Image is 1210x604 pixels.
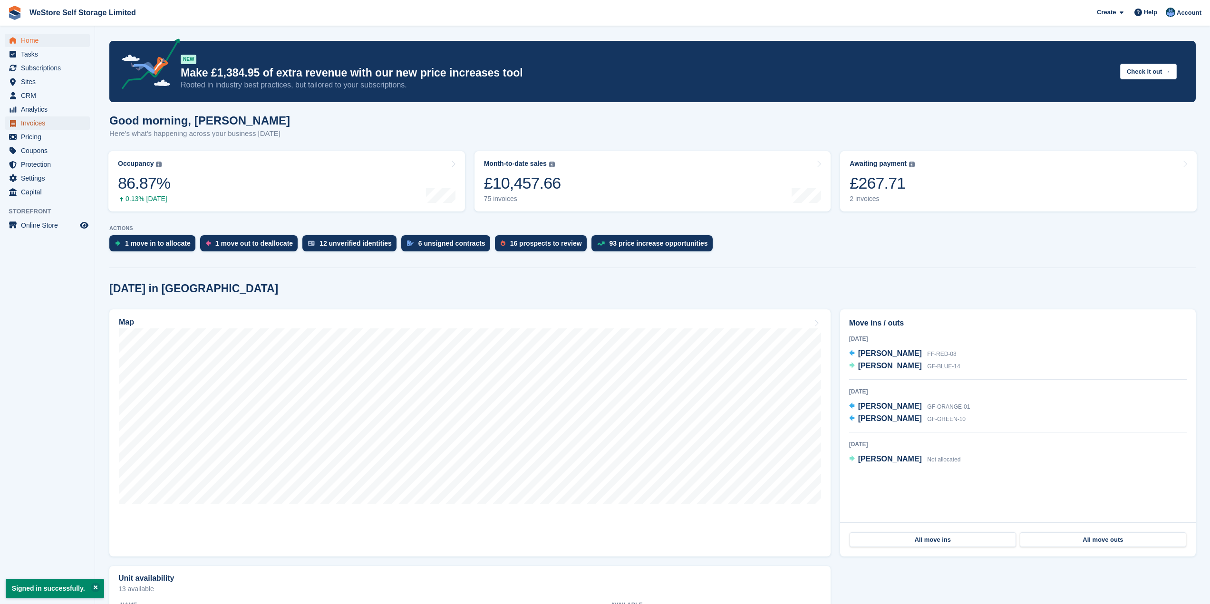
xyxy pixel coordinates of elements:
a: [PERSON_NAME] Not allocated [849,453,961,466]
a: [PERSON_NAME] GF-GREEN-10 [849,413,966,425]
img: icon-info-grey-7440780725fd019a000dd9b08b2336e03edf1995a4989e88bcd33f0948082b44.svg [549,162,555,167]
a: 6 unsigned contracts [401,235,495,256]
img: move_outs_to_deallocate_icon-f764333ba52eb49d3ac5e1228854f67142a1ed5810a6f6cc68b1a99e826820c5.svg [206,240,211,246]
div: NEW [181,55,196,64]
a: [PERSON_NAME] GF-ORANGE-01 [849,401,970,413]
span: Settings [21,172,78,185]
div: 93 price increase opportunities [610,240,708,247]
img: icon-info-grey-7440780725fd019a000dd9b08b2336e03edf1995a4989e88bcd33f0948082b44.svg [156,162,162,167]
a: menu [5,172,90,185]
span: [PERSON_NAME] [858,349,922,357]
span: Account [1177,8,1201,18]
span: Create [1097,8,1116,17]
a: 1 move in to allocate [109,235,200,256]
a: menu [5,144,90,157]
span: Subscriptions [21,61,78,75]
p: ACTIONS [109,225,1196,231]
h1: Good morning, [PERSON_NAME] [109,114,290,127]
span: Tasks [21,48,78,61]
div: 16 prospects to review [510,240,582,247]
h2: [DATE] in [GEOGRAPHIC_DATA] [109,282,278,295]
a: menu [5,89,90,102]
span: Home [21,34,78,47]
img: move_ins_to_allocate_icon-fdf77a2bb77ea45bf5b3d319d69a93e2d87916cf1d5bf7949dd705db3b84f3ca.svg [115,240,120,246]
div: 1 move out to deallocate [215,240,293,247]
a: Awaiting payment £267.71 2 invoices [840,151,1197,211]
span: Invoices [21,116,78,130]
span: Help [1144,8,1157,17]
span: [PERSON_NAME] [858,455,922,463]
span: Protection [21,158,78,171]
a: menu [5,158,90,171]
img: stora-icon-8386f47178a22dfd0bd8f6a31ec36ba5ce8667c1dd55bd0f319d3a0aa187defe.svg [8,6,22,20]
div: [DATE] [849,387,1187,396]
span: FF-RED-08 [927,351,956,357]
div: 86.87% [118,173,170,193]
a: menu [5,116,90,130]
a: menu [5,34,90,47]
a: All move ins [850,532,1016,547]
p: 13 available [118,585,822,592]
div: £10,457.66 [484,173,561,193]
div: [DATE] [849,335,1187,343]
p: Rooted in industry best practices, but tailored to your subscriptions. [181,80,1113,90]
div: £267.71 [850,173,915,193]
a: [PERSON_NAME] FF-RED-08 [849,348,957,360]
a: menu [5,185,90,199]
span: Online Store [21,219,78,232]
a: menu [5,103,90,116]
a: 16 prospects to review [495,235,591,256]
h2: Map [119,318,134,326]
h2: Move ins / outs [849,317,1187,329]
span: Capital [21,185,78,199]
a: Preview store [78,220,90,231]
button: Check it out → [1120,64,1177,79]
span: Analytics [21,103,78,116]
div: [DATE] [849,440,1187,449]
a: menu [5,219,90,232]
img: contract_signature_icon-13c848040528278c33f63329250d36e43548de30e8caae1d1a13099fd9432cc5.svg [407,240,414,246]
span: Storefront [9,207,95,216]
img: price-adjustments-announcement-icon-8257ccfd72463d97f412b2fc003d46551f7dbcb40ab6d574587a9cd5c0d94... [114,38,180,93]
a: menu [5,130,90,144]
a: menu [5,61,90,75]
a: 12 unverified identities [302,235,401,256]
span: [PERSON_NAME] [858,362,922,370]
span: [PERSON_NAME] [858,402,922,410]
span: [PERSON_NAME] [858,414,922,422]
a: Map [109,309,831,556]
a: menu [5,75,90,88]
p: Here's what's happening across your business [DATE] [109,128,290,139]
div: 1 move in to allocate [125,240,191,247]
div: Month-to-date sales [484,160,547,168]
a: Occupancy 86.87% 0.13% [DATE] [108,151,465,211]
a: 1 move out to deallocate [200,235,302,256]
a: WeStore Self Storage Limited [26,5,140,20]
div: 6 unsigned contracts [418,240,485,247]
div: 0.13% [DATE] [118,195,170,203]
h2: Unit availability [118,574,174,583]
img: price_increase_opportunities-93ffe204e8149a01c8c9dc8f82e8f89637d9d84a8eef4429ea346261dce0b2c0.svg [597,241,605,246]
span: Coupons [21,144,78,157]
div: 75 invoices [484,195,561,203]
p: Make £1,384.95 of extra revenue with our new price increases tool [181,66,1113,80]
a: 93 price increase opportunities [591,235,717,256]
img: icon-info-grey-7440780725fd019a000dd9b08b2336e03edf1995a4989e88bcd33f0948082b44.svg [909,162,915,167]
img: prospect-51fa495bee0391a8d652442698ab0144808aea92771e9ea1ae160a38d050c398.svg [501,240,505,246]
div: Awaiting payment [850,160,907,168]
a: [PERSON_NAME] GF-BLUE-14 [849,360,960,373]
img: Joanne Goff [1166,8,1175,17]
img: verify_identity-adf6edd0f0f0b5bbfe63781bf79b02c33cf7c696d77639b501bdc392416b5a36.svg [308,240,315,246]
span: CRM [21,89,78,102]
span: GF-ORANGE-01 [927,403,970,410]
a: menu [5,48,90,61]
div: 12 unverified identities [319,240,392,247]
a: Month-to-date sales £10,457.66 75 invoices [474,151,831,211]
span: GF-GREEN-10 [927,416,966,422]
p: Signed in successfully. [6,579,104,598]
span: Sites [21,75,78,88]
span: GF-BLUE-14 [927,363,960,370]
div: Occupancy [118,160,154,168]
span: Pricing [21,130,78,144]
a: All move outs [1020,532,1186,547]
